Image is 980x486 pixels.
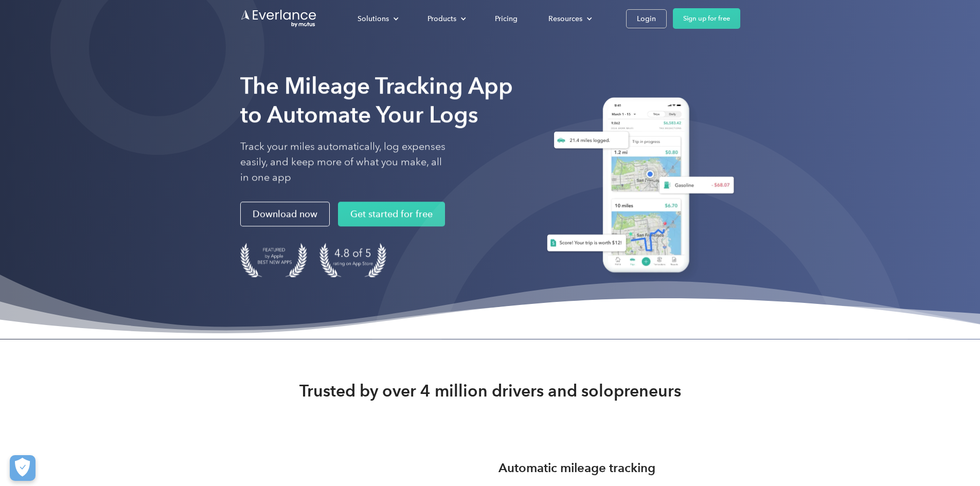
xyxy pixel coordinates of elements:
img: Badge for Featured by Apple Best New Apps [240,243,307,277]
a: Sign up for free [673,8,740,29]
div: Products [417,10,474,28]
a: Go to homepage [240,9,317,28]
img: Everlance, mileage tracker app, expense tracking app [534,89,740,284]
div: Pricing [495,12,518,25]
img: 4.9 out of 5 stars on the app store [319,243,386,277]
div: Login [637,12,656,25]
a: Download now [240,202,330,226]
button: Cookies Settings [10,455,35,481]
div: Solutions [347,10,407,28]
div: Resources [548,12,582,25]
a: Pricing [485,10,528,28]
div: Solutions [358,12,389,25]
div: Resources [538,10,600,28]
strong: Trusted by over 4 million drivers and solopreneurs [299,381,681,401]
a: Login [626,9,667,28]
p: Track your miles automatically, log expenses easily, and keep more of what you make, all in one app [240,139,446,185]
div: Products [427,12,456,25]
strong: The Mileage Tracking App to Automate Your Logs [240,72,513,128]
h3: Automatic mileage tracking [498,459,655,477]
a: Get started for free [338,202,445,226]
